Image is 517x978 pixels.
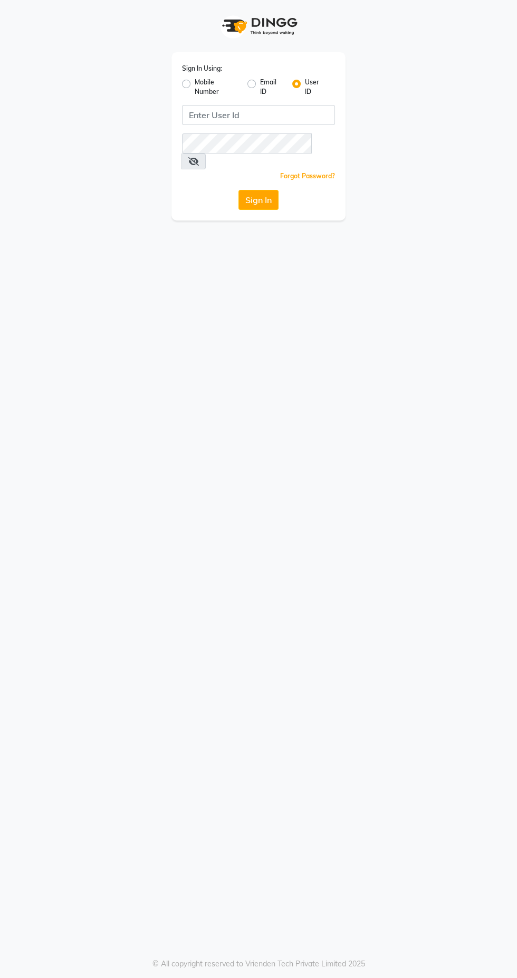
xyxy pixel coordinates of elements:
a: Forgot Password? [280,172,335,180]
img: logo1.svg [216,11,301,42]
input: Username [182,133,312,154]
label: Sign In Using: [182,64,222,73]
label: Email ID [260,78,284,97]
label: Mobile Number [195,78,239,97]
label: User ID [305,78,327,97]
input: Username [182,105,335,125]
button: Sign In [238,190,279,210]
